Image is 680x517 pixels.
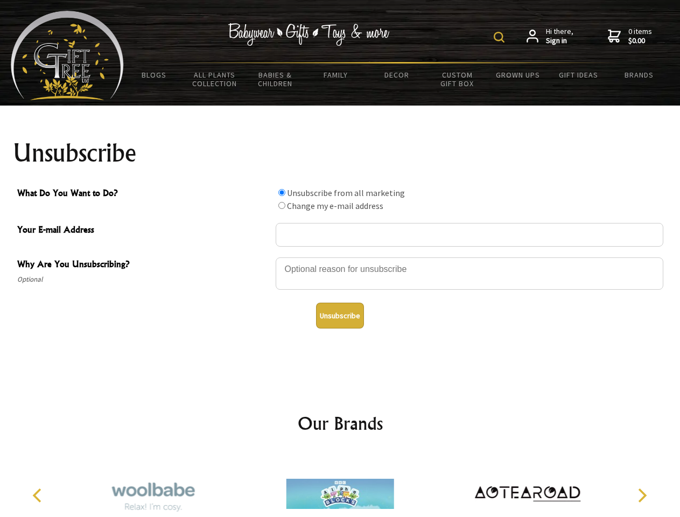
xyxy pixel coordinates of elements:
[17,273,270,286] span: Optional
[546,36,573,46] strong: Sign in
[487,64,548,86] a: Grown Ups
[527,27,573,46] a: Hi there,Sign in
[276,257,663,290] textarea: Why Are You Unsubscribing?
[494,32,504,43] img: product search
[628,36,652,46] strong: $0.00
[287,187,405,198] label: Unsubscribe from all marketing
[17,186,270,202] span: What Do You Want to Do?
[228,23,390,46] img: Babywear - Gifts - Toys & more
[278,202,285,209] input: What Do You Want to Do?
[608,27,652,46] a: 0 items$0.00
[546,27,573,46] span: Hi there,
[13,140,668,166] h1: Unsubscribe
[306,64,367,86] a: Family
[27,484,51,507] button: Previous
[628,26,652,46] span: 0 items
[245,64,306,95] a: Babies & Children
[278,189,285,196] input: What Do You Want to Do?
[17,223,270,239] span: Your E-mail Address
[609,64,670,86] a: Brands
[17,257,270,273] span: Why Are You Unsubscribing?
[22,410,659,436] h2: Our Brands
[185,64,246,95] a: All Plants Collection
[11,11,124,100] img: Babyware - Gifts - Toys and more...
[124,64,185,86] a: BLOGS
[276,223,663,247] input: Your E-mail Address
[630,484,654,507] button: Next
[316,303,364,329] button: Unsubscribe
[548,64,609,86] a: Gift Ideas
[427,64,488,95] a: Custom Gift Box
[287,200,383,211] label: Change my e-mail address
[366,64,427,86] a: Decor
